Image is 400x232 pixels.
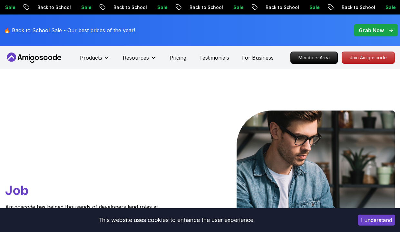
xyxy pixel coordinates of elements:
h1: Go From Learning to Hired: Master Java, Spring Boot & Cloud Skills That Get You the [5,111,161,199]
p: Resources [123,54,149,62]
div: This website uses cookies to enhance the user experience. [5,213,348,227]
p: Sale [145,4,165,11]
p: Back to School [329,4,373,11]
p: Back to School [101,4,145,11]
button: Accept cookies [358,215,395,226]
a: Testimonials [199,54,229,62]
p: Join Amigoscode [342,52,395,63]
a: For Business [242,54,274,62]
span: Job [5,182,29,198]
button: Products [80,54,110,67]
button: Resources [123,54,157,67]
p: Sale [373,4,394,11]
p: 🔥 Back to School Sale - Our best prices of the year! [4,26,135,34]
p: Back to School [25,4,69,11]
p: Grab Now [359,26,384,34]
p: Back to School [177,4,221,11]
a: Join Amigoscode [342,52,395,64]
p: Sale [221,4,241,11]
p: Sale [69,4,89,11]
p: Back to School [253,4,297,11]
a: Members Area [290,52,338,64]
p: Sale [297,4,317,11]
p: Products [80,54,102,62]
p: Members Area [291,52,337,63]
a: Pricing [170,54,186,62]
